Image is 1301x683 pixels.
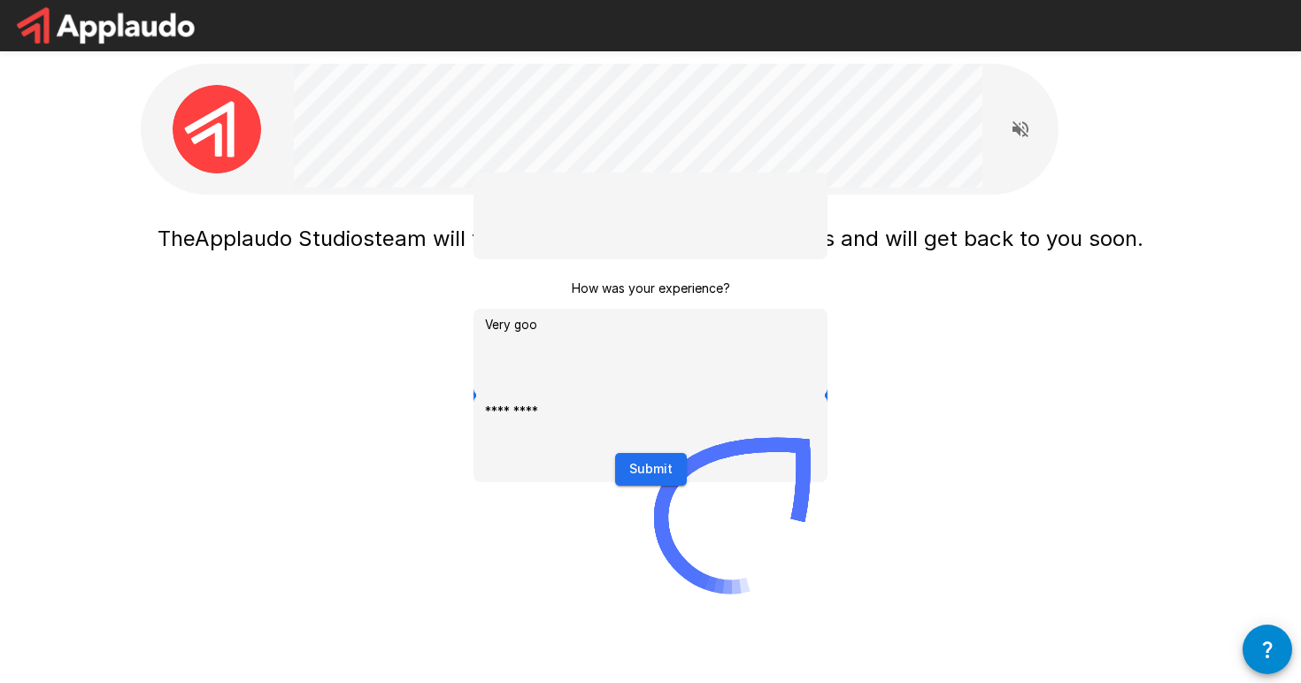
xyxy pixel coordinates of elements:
img: applaudo_avatar.png [173,85,261,173]
span: Applaudo Studios [195,226,374,251]
button: Read questions aloud [1003,111,1038,147]
button: Submit [615,453,687,486]
span: team will thoroughly evaluate your responses and will get back to you soon. [374,226,1143,251]
span: The [158,226,195,251]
